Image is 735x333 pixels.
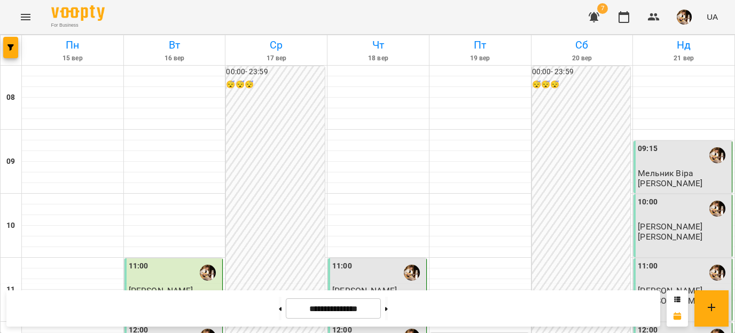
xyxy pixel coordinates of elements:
[532,79,631,91] h6: 😴😴😴
[227,37,325,53] h6: Ср
[597,3,608,14] span: 7
[24,53,122,64] h6: 15 вер
[24,37,122,53] h6: Пн
[709,265,725,281] img: Сергій ВЛАСОВИЧ
[638,221,702,232] span: [PERSON_NAME]
[709,147,725,163] img: Сергій ВЛАСОВИЧ
[635,37,733,53] h6: Нд
[6,92,15,104] h6: 08
[702,7,722,27] button: UA
[533,53,631,64] h6: 20 вер
[6,156,15,168] h6: 09
[129,260,148,272] label: 11:00
[329,53,427,64] h6: 18 вер
[126,53,224,64] h6: 16 вер
[404,265,420,281] img: Сергій ВЛАСОВИЧ
[200,265,216,281] img: Сергій ВЛАСОВИЧ
[13,4,38,30] button: Menu
[226,79,325,91] h6: 😴😴😴
[638,143,658,155] label: 09:15
[638,260,658,272] label: 11:00
[533,37,631,53] h6: Сб
[635,53,733,64] h6: 21 вер
[677,10,692,25] img: 0162ea527a5616b79ea1cf03ccdd73a5.jpg
[709,201,725,217] img: Сергій ВЛАСОВИЧ
[431,53,529,64] h6: 19 вер
[638,168,693,178] span: Мельник Віра
[431,37,529,53] h6: Пт
[329,37,427,53] h6: Чт
[332,260,352,272] label: 11:00
[707,11,718,22] span: UA
[226,66,325,78] h6: 00:00 - 23:59
[51,5,105,21] img: Voopty Logo
[126,37,224,53] h6: Вт
[51,22,105,29] span: For Business
[638,196,658,208] label: 10:00
[532,66,631,78] h6: 00:00 - 23:59
[6,220,15,232] h6: 10
[638,179,702,188] p: [PERSON_NAME]
[638,232,702,241] p: [PERSON_NAME]
[227,53,325,64] h6: 17 вер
